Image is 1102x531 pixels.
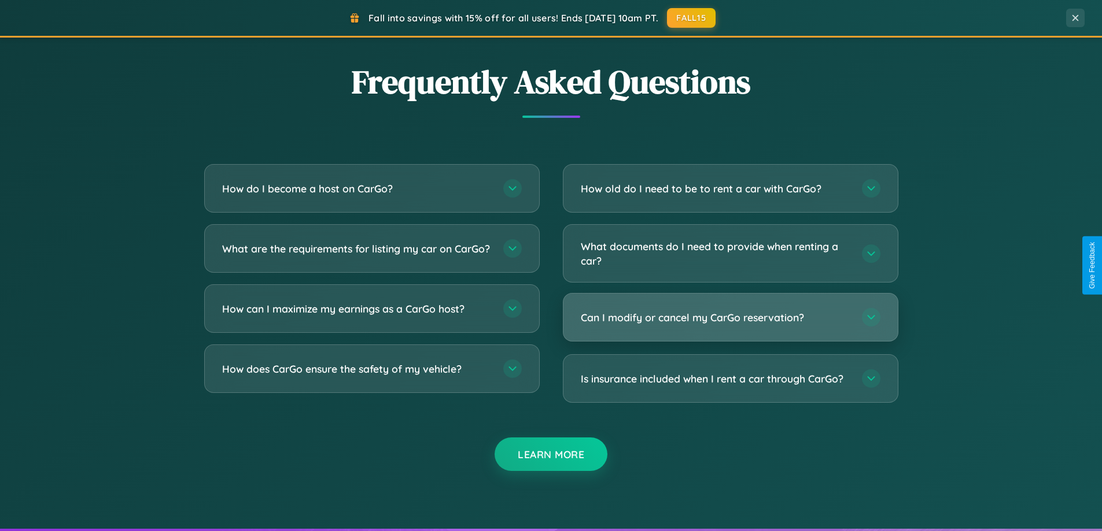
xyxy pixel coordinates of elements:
h3: What documents do I need to provide when renting a car? [581,239,850,268]
h2: Frequently Asked Questions [204,60,898,104]
button: FALL15 [667,8,716,28]
h3: How old do I need to be to rent a car with CarGo? [581,181,850,196]
h3: How do I become a host on CarGo? [222,181,492,196]
div: Give Feedback [1088,242,1096,289]
button: Learn More [495,437,607,471]
span: Fall into savings with 15% off for all users! Ends [DATE] 10am PT. [368,12,658,24]
h3: How can I maximize my earnings as a CarGo host? [222,302,492,316]
h3: Can I modify or cancel my CarGo reservation? [581,310,850,325]
h3: Is insurance included when I rent a car through CarGo? [581,372,850,386]
h3: What are the requirements for listing my car on CarGo? [222,242,492,256]
h3: How does CarGo ensure the safety of my vehicle? [222,362,492,376]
